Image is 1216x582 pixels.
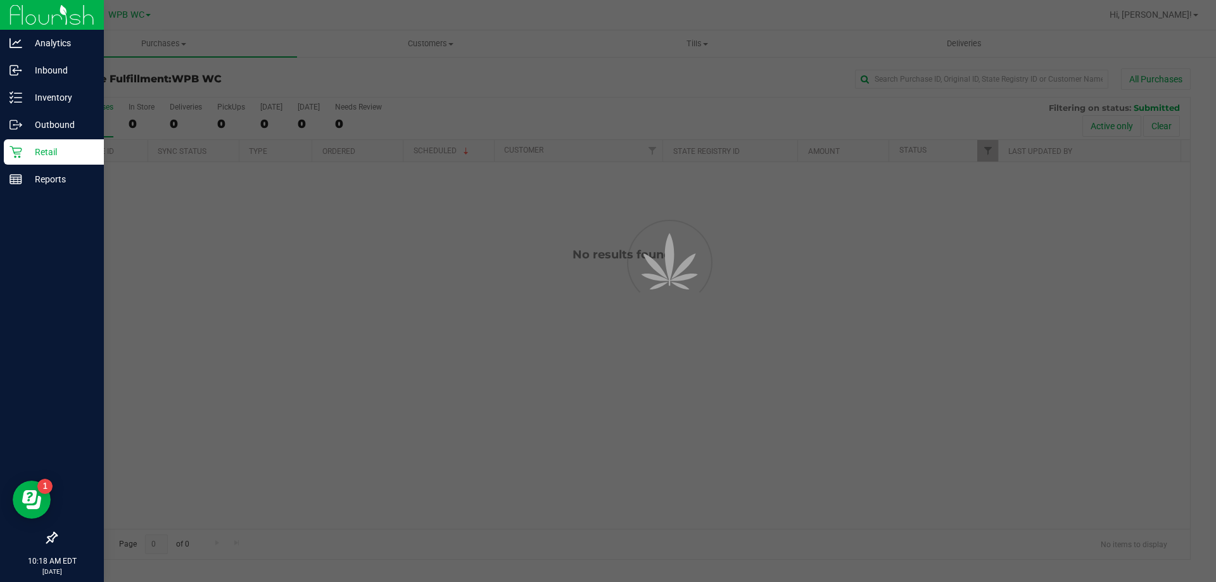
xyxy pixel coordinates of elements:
[22,172,98,187] p: Reports
[22,35,98,51] p: Analytics
[22,63,98,78] p: Inbound
[9,173,22,186] inline-svg: Reports
[37,479,53,494] iframe: Resource center unread badge
[9,146,22,158] inline-svg: Retail
[6,567,98,576] p: [DATE]
[9,37,22,49] inline-svg: Analytics
[9,118,22,131] inline-svg: Outbound
[22,90,98,105] p: Inventory
[13,481,51,519] iframe: Resource center
[9,64,22,77] inline-svg: Inbound
[22,144,98,160] p: Retail
[6,555,98,567] p: 10:18 AM EDT
[22,117,98,132] p: Outbound
[9,91,22,104] inline-svg: Inventory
